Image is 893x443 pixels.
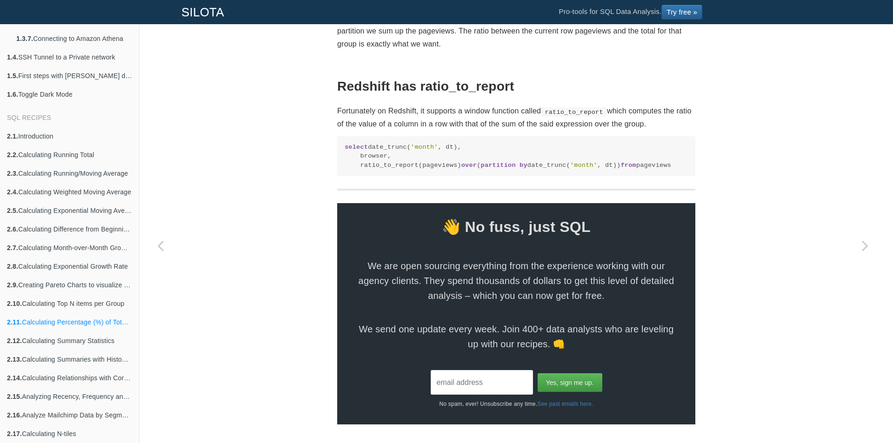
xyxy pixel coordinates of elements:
[7,356,22,363] b: 2.13.
[461,162,477,169] span: over
[549,0,712,24] li: Pro-tools for SQL Data Analysis.
[174,0,231,24] a: SILOTA
[337,214,695,239] span: 👋 No fuss, just SQL
[844,47,886,443] a: Next page: Calculating Summary Statistics
[7,411,22,419] b: 2.16.
[7,263,18,270] b: 2.8.
[7,132,18,140] b: 2.1.
[7,188,18,196] b: 2.4.
[7,207,18,214] b: 2.5.
[7,170,18,177] b: 2.3.
[520,162,527,169] span: by
[846,397,882,432] iframe: Drift Widget Chat Controller
[337,395,695,409] p: No spam, ever! Unsubscribe any time.
[620,162,636,169] span: from
[345,144,368,151] span: select
[337,79,695,94] h2: Redshift has ratio_to_report
[481,162,516,169] span: partition
[7,53,18,61] b: 1.4.
[7,225,18,233] b: 2.6.
[538,373,602,392] input: Yes, sign me up.
[431,370,533,395] input: email address
[7,393,22,400] b: 2.15.
[337,12,695,50] p: Let's unpack the query a bit. Our window function creates partitions (groups) for each month, and...
[7,300,22,307] b: 2.10.
[16,35,33,42] b: 1.3.7.
[7,430,22,437] b: 2.17.
[661,5,702,20] a: Try free »
[9,29,139,48] a: 1.3.7.Connecting to Amazon Athena
[7,72,18,79] b: 1.5.
[7,318,22,326] b: 2.11.
[541,107,607,117] code: ratio_to_report
[7,91,18,98] b: 1.6.
[356,258,677,303] span: We are open sourcing everything from the experience working with our agency clients. They spend t...
[7,281,18,289] b: 2.9.
[140,47,181,443] a: Previous page: Calculating Top N items per Group
[7,244,18,251] b: 2.7.
[7,337,22,344] b: 2.12.
[7,151,18,159] b: 2.2.
[411,144,438,151] span: 'month'
[7,374,22,382] b: 2.14.
[356,322,677,351] span: We send one update every week. Join 400+ data analysts who are leveling up with our recipes. 👊
[345,143,688,170] code: date_trunc( , dt), browser, ratio_to_report(pageviews) ( date_trunc( , dt)) pageviews
[537,401,593,407] a: See past emails here.
[337,105,695,130] p: Fortunately on Redshift, it supports a window function called which computes the ratio of the val...
[570,162,598,169] span: 'month'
